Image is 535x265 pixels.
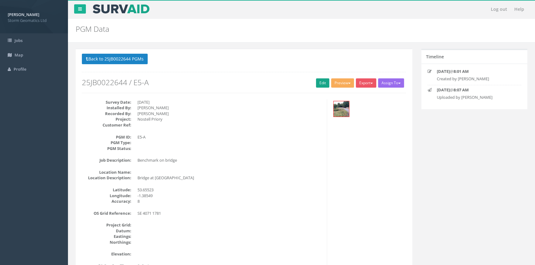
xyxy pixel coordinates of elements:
[82,193,131,199] dt: Longitude:
[82,78,406,86] h2: 25JB0022644 / E5-A
[437,76,513,82] p: Created by [PERSON_NAME]
[334,101,349,117] img: edd83d07-ab37-2e12-7cda-999f2519b2ae_4db290e3-68e6-06d5-1b2b-f5fc9bcdd0e1_thumb.jpg
[137,175,322,181] dd: Bridge at [GEOGRAPHIC_DATA]
[137,157,322,163] dd: Benchmark on bridge
[437,87,513,93] p: @
[82,187,131,193] dt: Latitude:
[82,99,131,105] dt: Survey Date:
[82,140,131,146] dt: PGM Type:
[453,68,469,74] strong: 8:01 AM
[82,234,131,239] dt: Eastings:
[437,87,450,93] strong: [DATE]
[437,68,450,74] strong: [DATE]
[8,10,60,23] a: [PERSON_NAME] Storm Geomatics Ltd
[82,146,131,151] dt: PGM Status:
[82,222,131,228] dt: Project Grid:
[437,94,513,100] p: Uploaded by [PERSON_NAME]
[82,134,131,140] dt: PGM ID:
[82,54,148,64] button: Back to 25JB0022644 PGMs
[15,52,23,58] span: Map
[82,175,131,181] dt: Location Description:
[137,187,322,193] dd: 53.65523
[76,25,450,33] h2: PGM Data
[137,134,322,140] dd: E5-A
[437,68,513,74] p: @
[82,251,131,257] dt: Elevation:
[8,18,60,23] span: Storm Geomatics Ltd
[82,122,131,128] dt: Customer Ref:
[15,38,23,43] span: Jobs
[82,169,131,175] dt: Location Name:
[82,157,131,163] dt: Job Description:
[356,78,376,88] button: Export
[378,78,404,88] button: Assign To
[82,105,131,111] dt: Installed By:
[137,105,322,111] dd: [PERSON_NAME]
[137,116,322,122] dd: Nostell Priory
[82,228,131,234] dt: Datum:
[82,198,131,204] dt: Accuracy:
[14,66,26,72] span: Profile
[82,116,131,122] dt: Project:
[137,111,322,117] dd: [PERSON_NAME]
[316,78,329,88] a: Edit
[82,239,131,245] dt: Northings:
[453,87,469,93] strong: 8:07 AM
[8,12,39,17] strong: [PERSON_NAME]
[82,210,131,216] dt: OS Grid Reference:
[82,111,131,117] dt: Recorded By:
[137,198,322,204] dd: 8
[426,54,444,59] h5: Timeline
[137,99,322,105] dd: [DATE]
[331,78,354,88] button: Preview
[137,193,322,199] dd: -1.38549
[137,210,322,216] dd: SE 4071 1781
